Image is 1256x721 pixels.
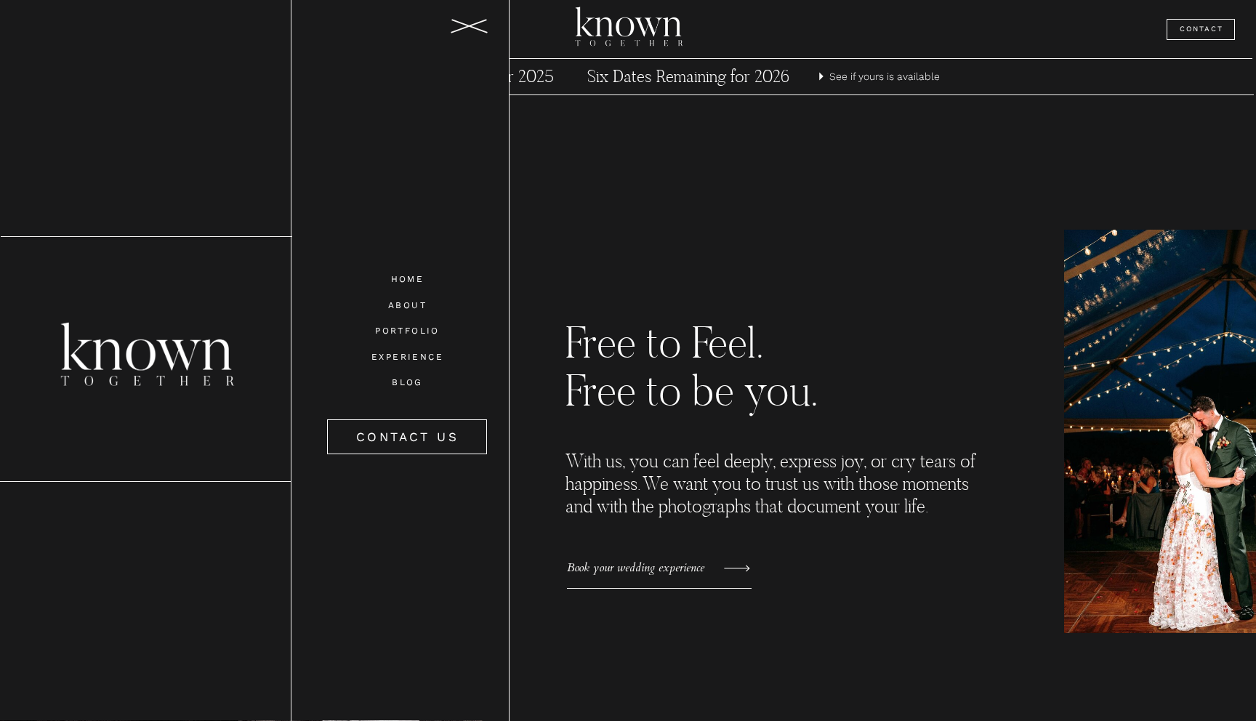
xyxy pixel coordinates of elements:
[565,450,983,525] h3: With us, you can feel deeply, express joy, or cry tears of happiness. We want you to trust us wit...
[356,272,459,284] a: HOME
[565,319,983,440] h3: Free to Feel. Free to be you.
[356,298,459,310] a: ABOUT
[1180,23,1225,36] a: Contact
[553,66,824,88] a: Six Dates Remaining for 2026
[356,323,459,336] a: PORTFOLIO
[356,350,459,362] a: Experience
[829,68,943,86] a: See if yours is available
[356,375,459,387] a: BLOG
[356,426,459,444] a: CONTACT US
[567,557,706,579] a: Book your wedding experience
